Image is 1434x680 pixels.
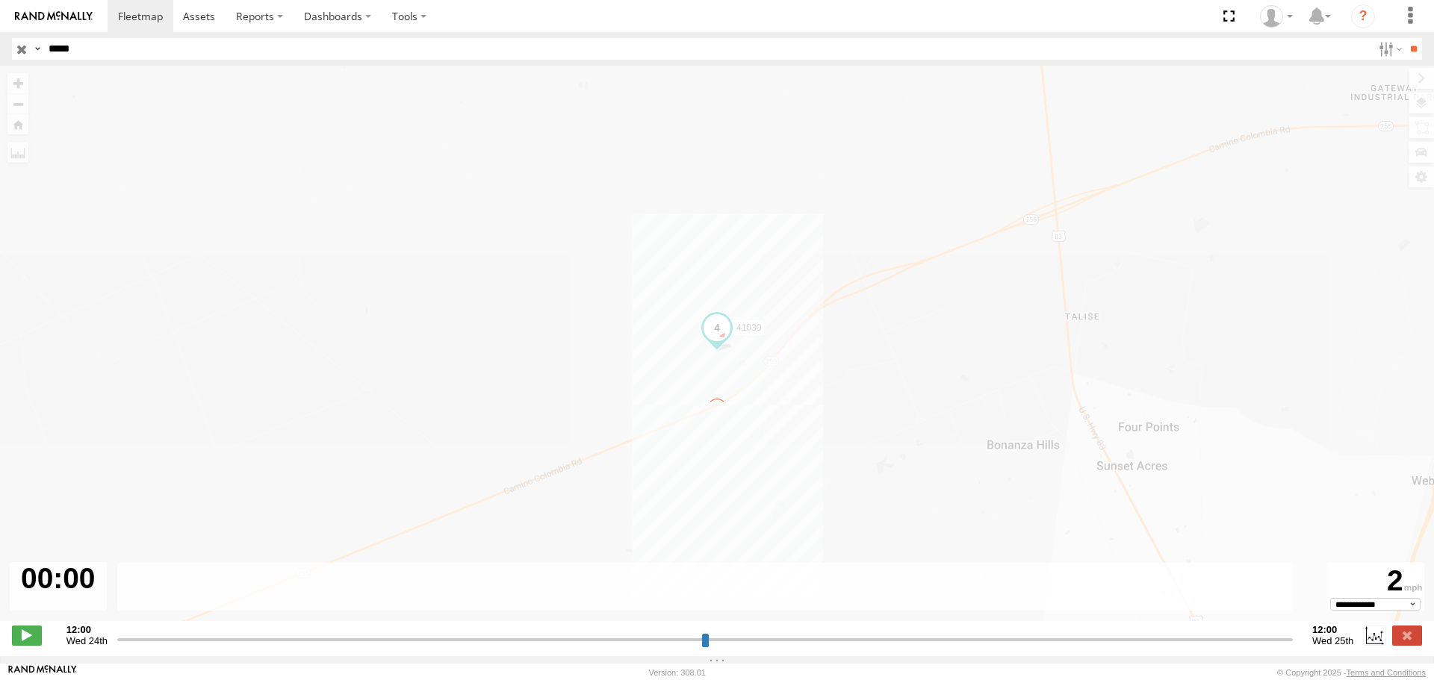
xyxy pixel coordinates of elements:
label: Close [1392,626,1422,645]
div: © Copyright 2025 - [1277,668,1426,677]
i: ? [1351,4,1375,28]
img: rand-logo.svg [15,11,93,22]
div: 2 [1329,564,1422,598]
div: Version: 308.01 [649,668,706,677]
label: Search Filter Options [1373,38,1405,60]
span: Wed 25th [1312,635,1353,646]
label: Search Query [31,38,43,60]
span: Wed 24th [66,635,108,646]
strong: 12:00 [66,624,108,635]
a: Visit our Website [8,665,77,680]
div: Caseta Laredo TX [1255,5,1298,28]
label: Play/Stop [12,626,42,645]
a: Terms and Conditions [1347,668,1426,677]
strong: 12:00 [1312,624,1353,635]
